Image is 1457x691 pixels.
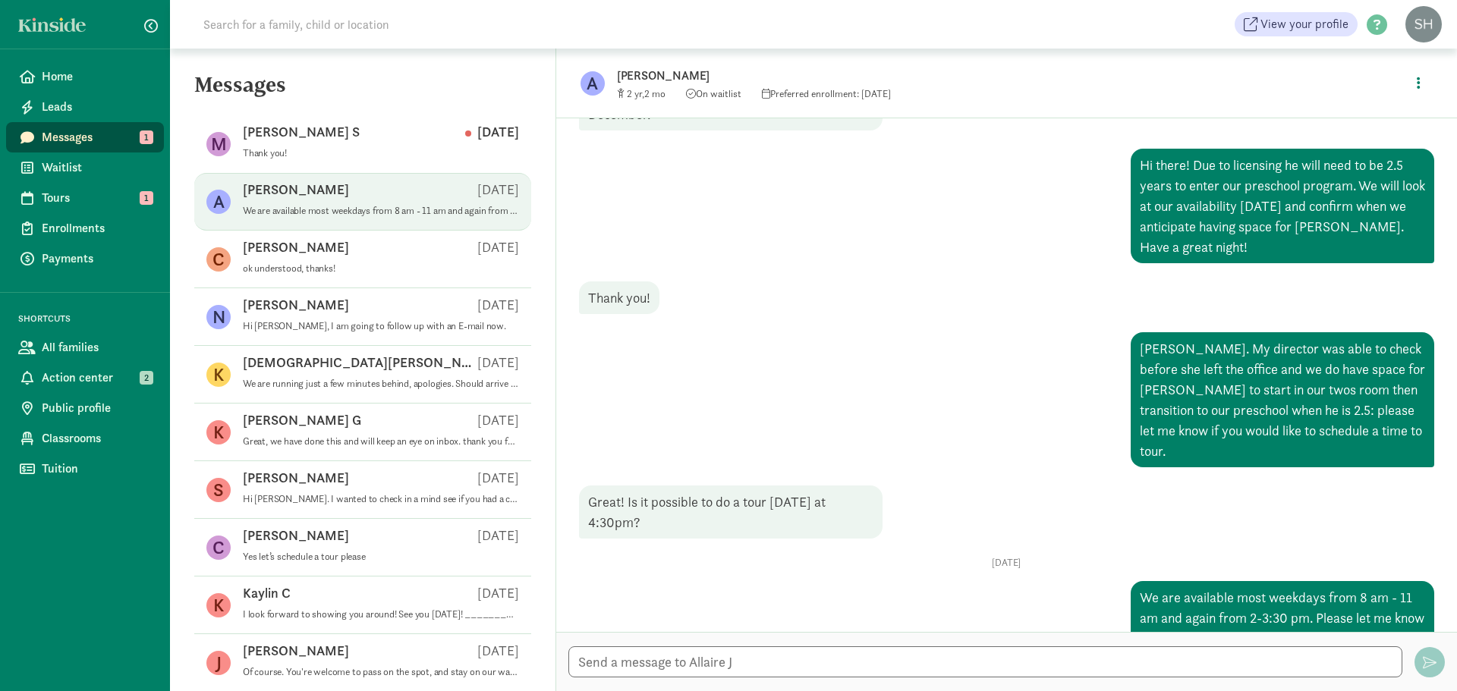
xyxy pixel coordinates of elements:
input: Search for a family, child or location [194,9,620,39]
span: 1 [140,191,153,205]
p: [DATE] [477,296,519,314]
p: Kaylin C [243,584,291,602]
figure: K [206,593,231,617]
p: [PERSON_NAME] [243,526,349,545]
p: [DATE] [477,411,519,429]
p: [PERSON_NAME] G [243,411,361,429]
a: Public profile [6,393,164,423]
a: All families [6,332,164,363]
span: Messages [42,128,152,146]
figure: N [206,305,231,329]
p: [PERSON_NAME] [243,469,349,487]
span: Action center [42,369,152,387]
p: [PERSON_NAME] [243,296,349,314]
span: 1 [140,130,153,144]
span: View your profile [1260,15,1348,33]
figure: J [206,651,231,675]
p: ok understood, thanks! [243,262,519,275]
p: [DATE] [477,526,519,545]
a: View your profile [1235,12,1358,36]
h5: Messages [170,73,555,109]
a: Home [6,61,164,92]
p: We are available most weekdays from 8 am - 11 am and again from 2-3:30 pm. Please let me know if ... [243,205,519,217]
p: [PERSON_NAME] [617,65,1095,86]
div: Great! Is it possible to do a tour [DATE] at 4:30pm? [579,485,883,539]
p: [PERSON_NAME] S [243,123,360,141]
figure: K [206,420,231,444]
a: Tours 1 [6,183,164,213]
a: Payments [6,243,164,274]
div: Hi there! Due to licensing he will need to be 2.5 years to enter our preschool program. We will l... [1131,149,1434,263]
p: [DATE] [477,181,519,199]
p: Great, we have done this and will keep an eye on inbox. thank you for your help [243,435,519,448]
span: Waitlist [42,159,152,177]
p: [PERSON_NAME] [243,238,349,256]
a: Tuition [6,454,164,484]
span: Public profile [42,399,152,417]
figure: K [206,363,231,387]
span: Preferred enrollment: [DATE] [762,87,891,100]
a: Messages 1 [6,122,164,152]
span: Enrollments [42,219,152,237]
div: [PERSON_NAME]. My director was able to check before she left the office and we do have space for ... [1131,332,1434,467]
span: Classrooms [42,429,152,448]
p: [PERSON_NAME] [243,642,349,660]
p: [DEMOGRAPHIC_DATA][PERSON_NAME] [243,353,477,372]
p: We are running just a few minutes behind, apologies. Should arrive within 10 minutes. [243,378,519,390]
p: [DATE] [477,642,519,660]
span: 2 [140,371,153,385]
p: [DATE] [477,469,519,487]
a: Waitlist [6,152,164,183]
p: I look forward to showing you around! See you [DATE]! ________________________________ From: Kins... [243,608,519,620]
span: All families [42,338,152,356]
div: We are available most weekdays from 8 am - 11 am and again from 2-3:30 pm. Please let me know if ... [1131,581,1434,655]
span: 2 [644,87,666,100]
figure: S [206,478,231,502]
figure: C [206,536,231,560]
div: Thank you! [579,281,659,314]
span: 2 [627,87,644,100]
span: Home [42,68,152,86]
p: [DATE] [477,584,519,602]
p: Yes let’s schedule a tour please [243,551,519,563]
figure: M [206,132,231,156]
p: [DATE] [477,353,519,372]
p: Of course. You're welcome to pass on the spot, and stay on our waitlist. [243,666,519,678]
a: Leads [6,92,164,122]
a: Enrollments [6,213,164,243]
span: Payments [42,250,152,268]
figure: A [581,71,605,96]
a: Action center 2 [6,363,164,393]
span: Tours [42,189,152,207]
p: [PERSON_NAME] [243,181,349,199]
p: Hi [PERSON_NAME], I am going to follow up with an E-mail now. [243,320,519,332]
span: Leads [42,98,152,116]
p: [DATE] [465,123,519,141]
p: [DATE] [477,238,519,256]
p: Thank you! [243,147,519,159]
span: Tuition [42,460,152,478]
a: Classrooms [6,423,164,454]
figure: A [206,190,231,214]
p: [DATE] [579,557,1434,569]
figure: C [206,247,231,272]
p: Hi [PERSON_NAME]. I wanted to check in a mind see if you had a chance to look over our infant pos... [243,493,519,505]
span: On waitlist [686,87,741,100]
